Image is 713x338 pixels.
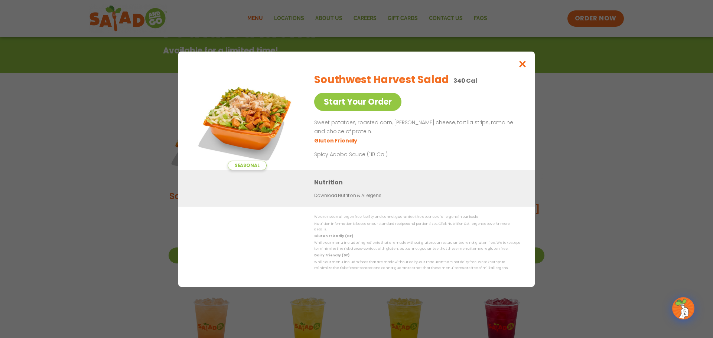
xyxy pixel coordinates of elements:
[314,178,524,187] h3: Nutrition
[511,52,535,76] button: Close modal
[314,93,401,111] a: Start Your Order
[314,240,520,252] p: While our menu includes ingredients that are made without gluten, our restaurants are not gluten ...
[314,118,517,136] p: Sweet potatoes, roasted corn, [PERSON_NAME] cheese, tortilla strips, romaine and choice of protein.
[314,259,520,271] p: While our menu includes foods that are made without dairy, our restaurants are not dairy free. We...
[453,76,477,85] p: 340 Cal
[314,214,520,220] p: We are not an allergen free facility and cannot guarantee the absence of allergens in our foods.
[314,150,452,158] p: Spicy Adobo Sauce (110 Cal)
[673,298,694,319] img: wpChatIcon
[195,66,299,170] img: Featured product photo for Southwest Harvest Salad
[314,234,353,238] strong: Gluten Friendly (GF)
[314,221,520,232] p: Nutrition information is based on our standard recipes and portion sizes. Click Nutrition & Aller...
[314,72,449,88] h2: Southwest Harvest Salad
[228,161,267,170] span: Seasonal
[314,192,381,199] a: Download Nutrition & Allergens
[314,253,349,257] strong: Dairy Friendly (DF)
[314,137,358,144] li: Gluten Friendly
